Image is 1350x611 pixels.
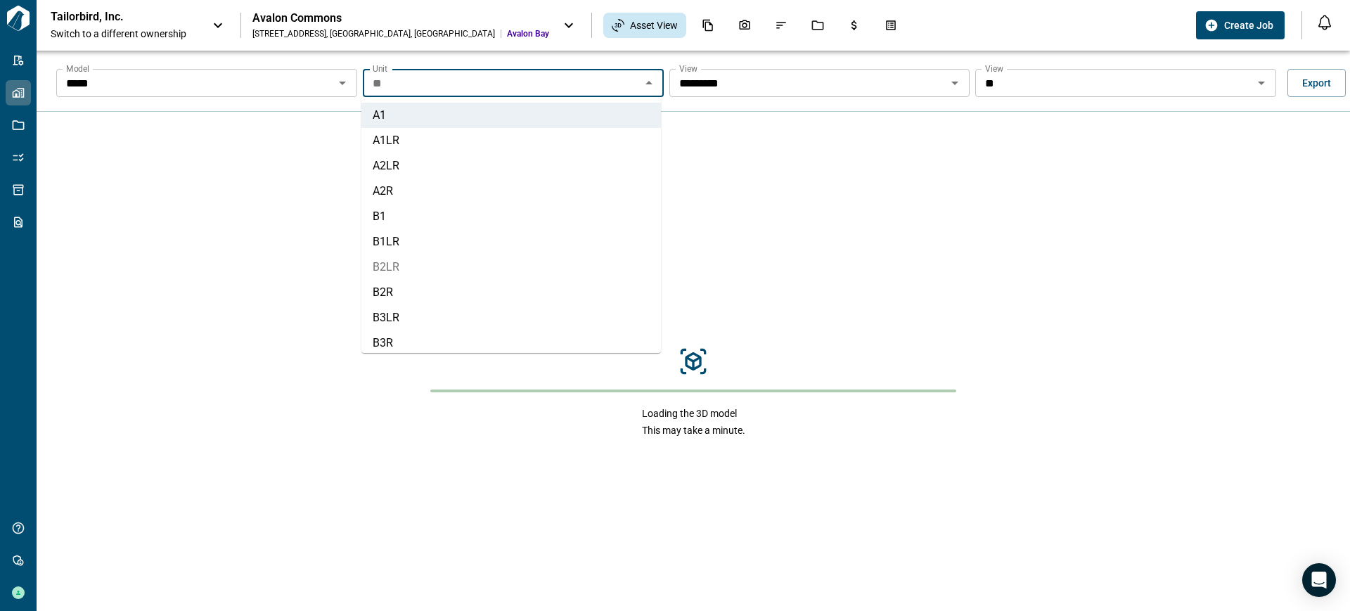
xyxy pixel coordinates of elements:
[730,13,759,37] div: Photos
[361,153,661,179] li: A2LR
[985,63,1003,75] label: View
[51,27,198,41] span: Switch to a different ownership
[361,255,661,280] li: B2LR
[639,73,659,93] button: Close
[361,103,661,128] li: A1
[361,305,661,330] li: B3LR
[766,13,796,37] div: Issues & Info
[333,73,352,93] button: Open
[840,13,869,37] div: Budgets
[603,13,686,38] div: Asset View
[1287,69,1346,97] button: Export
[642,423,745,437] span: This may take a minute.
[373,63,387,75] label: Unit
[1302,76,1331,90] span: Export
[361,179,661,204] li: A2R
[630,18,678,32] span: Asset View
[803,13,832,37] div: Jobs
[66,63,89,75] label: Model
[945,73,965,93] button: Open
[693,13,723,37] div: Documents
[1252,73,1271,93] button: Open
[252,11,549,25] div: Avalon Commons
[1302,563,1336,597] div: Open Intercom Messenger
[252,28,495,39] div: [STREET_ADDRESS] , [GEOGRAPHIC_DATA] , [GEOGRAPHIC_DATA]
[361,280,661,305] li: B2R
[361,128,661,153] li: A1LR
[876,13,906,37] div: Takeoff Center
[642,406,745,420] span: Loading the 3D model
[1313,11,1336,34] button: Open notification feed
[1224,18,1273,32] span: Create Job
[1196,11,1285,39] button: Create Job
[361,204,661,229] li: B1
[361,229,661,255] li: B1LR
[361,330,661,356] li: B3R
[51,10,177,24] p: Tailorbird, Inc.
[679,63,697,75] label: View
[507,28,549,39] span: Avalon Bay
